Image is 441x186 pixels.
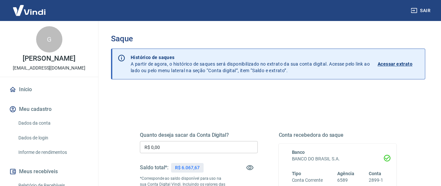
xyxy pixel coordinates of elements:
[292,177,323,184] h6: Conta Corrente
[16,116,90,130] a: Dados da conta
[8,164,90,179] button: Meus recebíveis
[369,171,381,176] span: Conta
[131,54,370,74] p: A partir de agora, o histórico de saques será disponibilizado no extrato da sua conta digital. Ac...
[292,155,384,162] h6: BANCO DO BRASIL S.A.
[337,177,354,184] h6: 6589
[36,26,62,52] div: G
[13,65,85,72] p: [EMAIL_ADDRESS][DOMAIN_NAME]
[8,102,90,116] button: Meu cadastro
[140,132,258,138] h5: Quanto deseja sacar da Conta Digital?
[23,55,75,62] p: [PERSON_NAME]
[292,150,305,155] span: Banco
[337,171,354,176] span: Agência
[140,164,168,171] h5: Saldo total*:
[279,132,397,138] h5: Conta recebedora do saque
[8,0,51,20] img: Vindi
[111,34,425,43] h3: Saque
[409,5,433,17] button: Sair
[16,146,90,159] a: Informe de rendimentos
[292,171,301,176] span: Tipo
[16,131,90,145] a: Dados de login
[8,82,90,97] a: Início
[175,164,199,171] p: R$ 6.067,67
[369,177,383,184] h6: 2899-1
[378,61,412,67] p: Acessar extrato
[131,54,370,61] p: Histórico de saques
[378,54,420,74] a: Acessar extrato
